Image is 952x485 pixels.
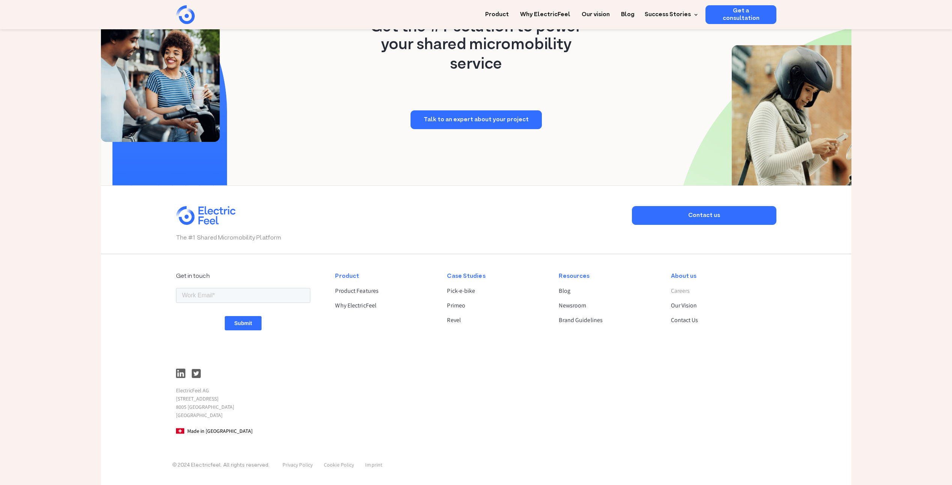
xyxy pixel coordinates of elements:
div: Success Stories [645,10,691,19]
a: Careers [671,286,770,295]
a: Newsroom [559,301,658,310]
a: Our Vision [671,301,770,310]
p: ElectricFeel AG [STREET_ADDRESS] 8005 [GEOGRAPHIC_DATA] [GEOGRAPHIC_DATA] [176,386,310,419]
a: home [176,5,236,24]
div: Resources [559,272,658,281]
a: Blog [559,286,658,295]
iframe: Chatbot [902,435,941,474]
a: Brand Guidelines [559,316,658,325]
div: Success Stories [640,5,700,24]
a: Talk to an expert about your project [411,110,542,129]
a: Why ElectricFeel [335,301,434,310]
iframe: Form 1 [176,286,310,360]
a: Blog [621,5,635,19]
a: Contact us [632,206,776,225]
a: Product Features [335,286,434,295]
div: Product [335,272,434,281]
a: Contact Us [671,316,770,325]
a: Imprint [365,461,382,468]
a: Our vision [582,5,610,19]
a: Primeo [447,301,546,310]
div: About us [671,272,770,281]
a: Cookie Policy [324,461,354,468]
a: Why ElectricFeel [520,5,570,19]
div: Get in touch [176,272,310,281]
p: © 2024 Electricfeel. All rights reserved. [172,461,270,470]
h2: Get the #1 solution to power your shared micromobility service [359,19,593,74]
p: The #1 Shared Micromobility Platform [176,233,624,242]
a: Pick-e-bike [447,286,546,295]
a: Privacy Policy [283,461,313,468]
a: Product [485,5,509,19]
div: Case Studies [447,272,546,281]
p: Made in [GEOGRAPHIC_DATA] [176,427,310,435]
a: Get a consultation [705,5,776,24]
a: Revel [447,316,546,325]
